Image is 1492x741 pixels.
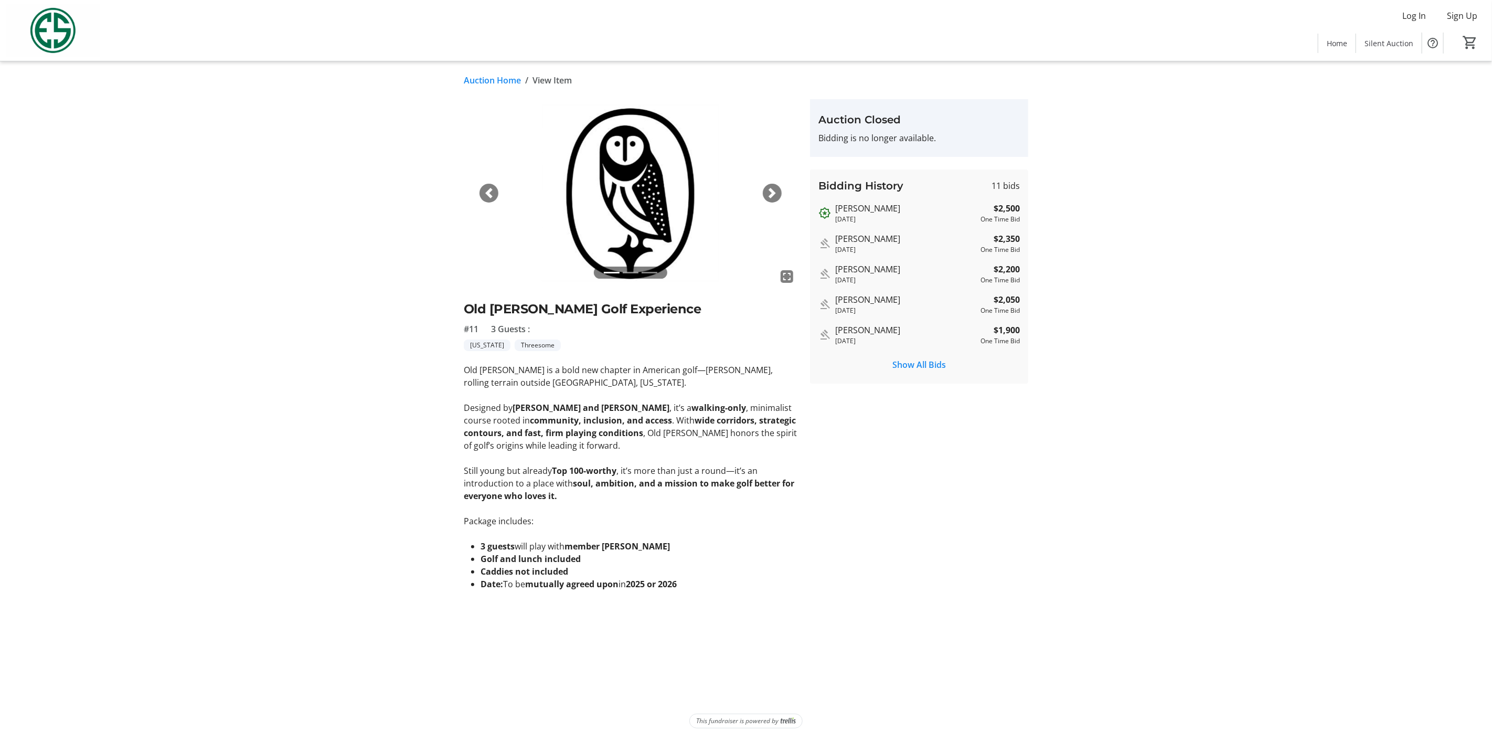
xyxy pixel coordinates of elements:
[818,237,831,250] mat-icon: Outbid
[781,717,796,725] img: Trellis Logo
[525,74,528,87] span: /
[835,202,976,215] div: [PERSON_NAME]
[1327,38,1347,49] span: Home
[464,515,797,527] p: Package includes:
[818,112,1020,128] h3: Auction Closed
[994,293,1020,306] strong: $2,050
[532,74,572,87] span: View Item
[835,276,976,285] div: [DATE]
[981,306,1020,315] div: One Time Bid
[835,293,976,306] div: [PERSON_NAME]
[464,300,797,319] h2: Old [PERSON_NAME] Golf Experience
[818,298,831,311] mat-icon: Outbid
[481,578,503,590] strong: Date:
[994,324,1020,336] strong: $1,900
[818,354,1020,375] button: Show All Bids
[1365,38,1413,49] span: Silent Auction
[981,276,1020,285] div: One Time Bid
[481,553,581,565] strong: Golf and lunch included
[1402,9,1426,22] span: Log In
[464,464,797,502] p: Still young but already , it’s more than just a round—it’s an introduction to a place with
[1394,7,1434,24] button: Log In
[781,270,793,283] mat-icon: fullscreen
[464,415,796,439] strong: wide corridors, strategic contours, and fast, firm playing conditions
[481,540,797,553] li: will play with
[513,402,669,414] strong: [PERSON_NAME] and [PERSON_NAME]
[464,99,797,287] img: Image
[464,340,510,351] tr-label-badge: [US_STATE]
[892,358,946,371] span: Show All Bids
[1356,34,1422,53] a: Silent Auction
[994,232,1020,245] strong: $2,350
[1461,33,1479,52] button: Cart
[464,478,794,502] strong: soul, ambition, and a mission to make golf better for everyone who loves it.
[696,716,779,726] span: This fundraiser is powered by
[626,578,677,590] strong: 2025 or 2026
[691,402,746,414] strong: walking-only
[818,268,831,280] mat-icon: Outbid
[835,336,976,346] div: [DATE]
[464,364,797,389] p: Old [PERSON_NAME] is a bold new chapter in American golf—[PERSON_NAME], rolling terrain outside [...
[1447,9,1477,22] span: Sign Up
[515,340,561,351] tr-label-badge: Threesome
[981,245,1020,255] div: One Time Bid
[835,324,976,336] div: [PERSON_NAME]
[1318,34,1356,53] a: Home
[992,179,1020,192] span: 11 bids
[1422,33,1443,54] button: Help
[6,4,100,57] img: Evans Scholars Foundation's Logo
[835,263,976,276] div: [PERSON_NAME]
[835,306,976,315] div: [DATE]
[464,74,521,87] a: Auction Home
[981,215,1020,224] div: One Time Bid
[835,215,976,224] div: [DATE]
[481,566,568,577] strong: Caddies not included
[464,401,797,452] p: Designed by , it’s a , minimalist course rooted in . With , Old [PERSON_NAME] honors the spirit o...
[835,245,976,255] div: [DATE]
[564,541,670,552] strong: member [PERSON_NAME]
[835,232,976,245] div: [PERSON_NAME]
[994,202,1020,215] strong: $2,500
[491,323,530,335] span: 3 Guests :
[530,415,672,426] strong: community, inclusion, and access
[464,323,478,335] span: #11
[481,541,515,552] strong: 3 guests
[481,578,797,590] li: To be in
[1438,7,1486,24] button: Sign Up
[818,207,831,219] mat-icon: Outbid
[818,329,831,341] mat-icon: Outbid
[818,178,903,194] h3: Bidding History
[525,578,619,590] strong: mutually agreed upon
[552,465,616,477] strong: Top 100-worthy
[818,132,1020,144] p: Bidding is no longer available.
[994,263,1020,276] strong: $2,200
[981,336,1020,346] div: One Time Bid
